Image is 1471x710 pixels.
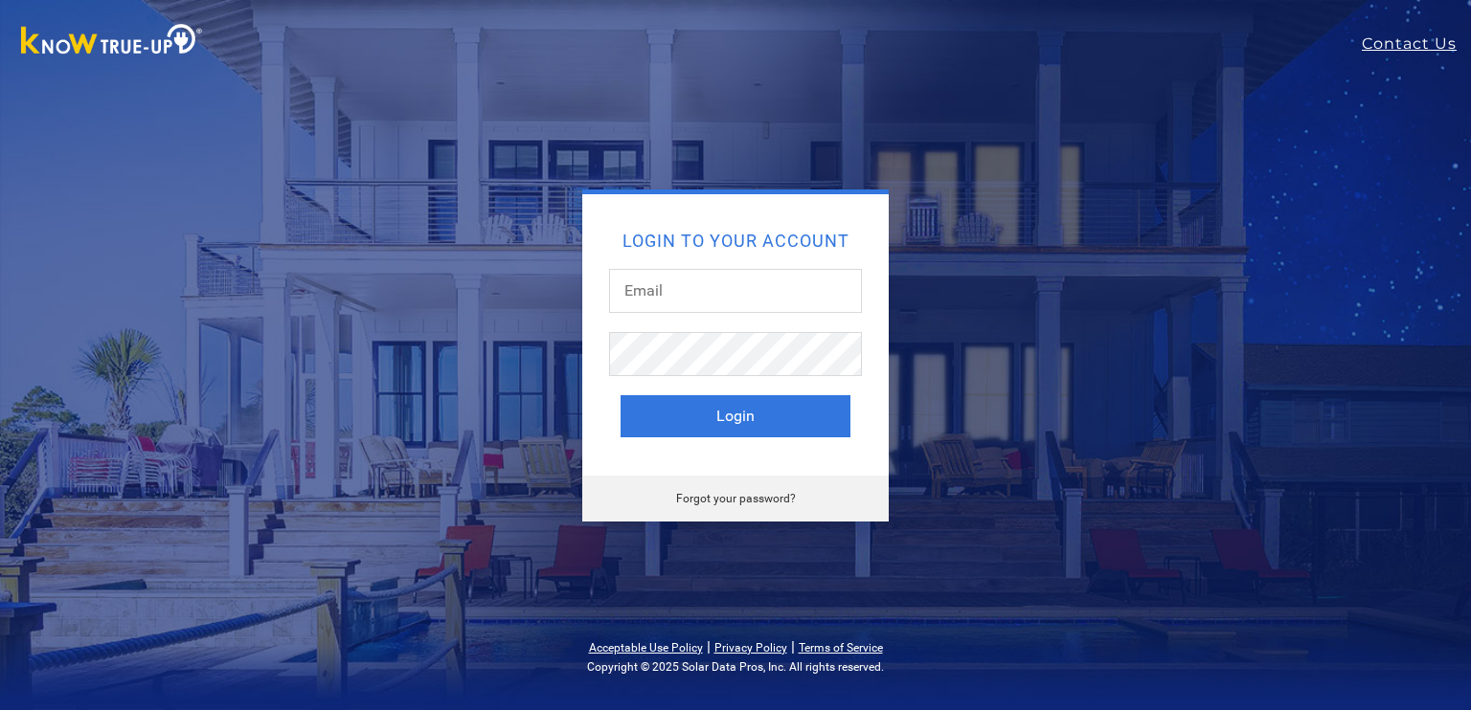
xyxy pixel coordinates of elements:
a: Acceptable Use Policy [589,641,703,655]
a: Contact Us [1362,33,1471,55]
a: Privacy Policy [714,641,787,655]
img: Know True-Up [11,20,213,63]
a: Terms of Service [799,641,883,655]
span: | [707,637,711,655]
button: Login [621,395,850,437]
span: | [791,637,795,655]
a: Forgot your password? [676,492,796,505]
h2: Login to your account [621,233,850,250]
input: Email [609,269,862,313]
